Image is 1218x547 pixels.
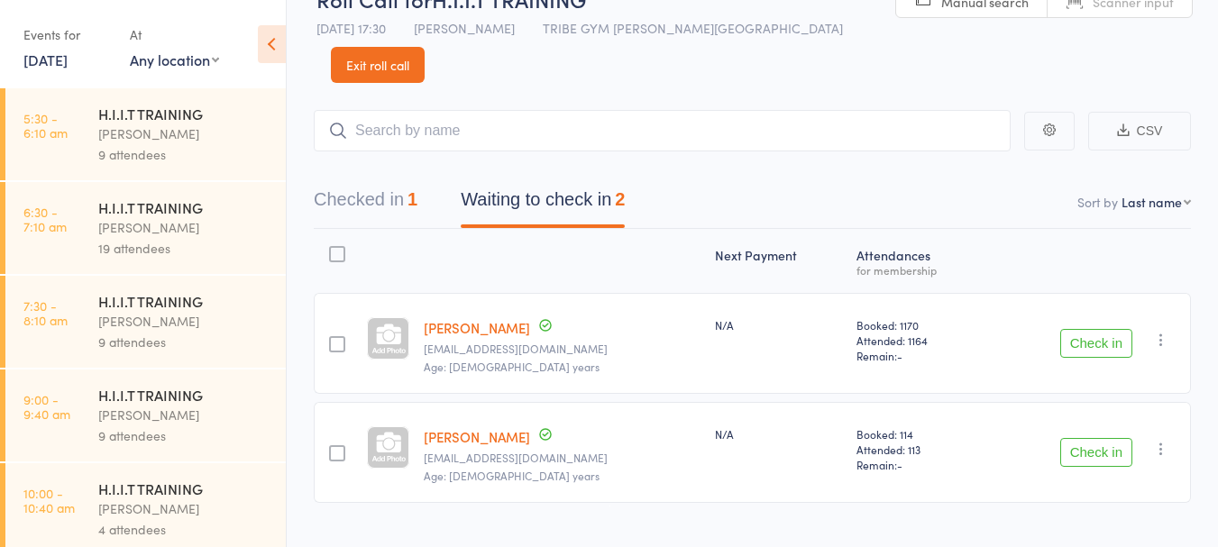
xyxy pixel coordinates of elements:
[314,180,417,228] button: Checked in1
[856,348,981,363] span: Remain:
[5,276,286,368] a: 7:30 -8:10 amH.I.I.T TRAINING[PERSON_NAME]9 attendees
[5,369,286,461] a: 9:00 -9:40 amH.I.I.T TRAINING[PERSON_NAME]9 attendees
[1122,193,1182,211] div: Last name
[715,317,842,333] div: N/A
[316,19,386,37] span: [DATE] 17:30
[856,317,981,333] span: Booked: 1170
[424,427,530,446] a: [PERSON_NAME]
[424,451,701,464] small: jesslouisep@yahoo.com
[23,111,68,140] time: 5:30 - 6:10 am
[23,486,75,515] time: 10:00 - 10:40 am
[1060,438,1132,467] button: Check in
[5,88,286,180] a: 5:30 -6:10 amH.I.I.T TRAINING[PERSON_NAME]9 attendees
[23,298,68,327] time: 7:30 - 8:10 am
[424,318,530,337] a: [PERSON_NAME]
[98,498,270,519] div: [PERSON_NAME]
[461,180,625,228] button: Waiting to check in2
[331,47,425,83] a: Exit roll call
[897,348,902,363] span: -
[715,426,842,442] div: N/A
[424,342,701,355] small: aaversa11@gmail.com
[408,189,417,209] div: 1
[98,197,270,217] div: H.I.I.T TRAINING
[856,426,981,442] span: Booked: 114
[98,519,270,540] div: 4 attendees
[130,20,219,50] div: At
[98,238,270,259] div: 19 attendees
[98,104,270,123] div: H.I.I.T TRAINING
[615,189,625,209] div: 2
[98,144,270,165] div: 9 attendees
[1060,329,1132,358] button: Check in
[98,311,270,332] div: [PERSON_NAME]
[23,20,112,50] div: Events for
[23,392,70,421] time: 9:00 - 9:40 am
[708,237,849,285] div: Next Payment
[1077,193,1118,211] label: Sort by
[98,123,270,144] div: [PERSON_NAME]
[23,50,68,69] a: [DATE]
[23,205,67,233] time: 6:30 - 7:10 am
[130,50,219,69] div: Any location
[897,457,902,472] span: -
[98,332,270,352] div: 9 attendees
[424,468,600,483] span: Age: [DEMOGRAPHIC_DATA] years
[424,359,600,374] span: Age: [DEMOGRAPHIC_DATA] years
[414,19,515,37] span: [PERSON_NAME]
[98,217,270,238] div: [PERSON_NAME]
[856,264,981,276] div: for membership
[856,457,981,472] span: Remain:
[543,19,843,37] span: TRIBE GYM [PERSON_NAME][GEOGRAPHIC_DATA]
[98,385,270,405] div: H.I.I.T TRAINING
[98,479,270,498] div: H.I.I.T TRAINING
[5,182,286,274] a: 6:30 -7:10 amH.I.I.T TRAINING[PERSON_NAME]19 attendees
[314,110,1011,151] input: Search by name
[856,442,981,457] span: Attended: 113
[98,425,270,446] div: 9 attendees
[98,291,270,311] div: H.I.I.T TRAINING
[849,237,988,285] div: Atten­dances
[856,333,981,348] span: Attended: 1164
[1088,112,1191,150] button: CSV
[98,405,270,425] div: [PERSON_NAME]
